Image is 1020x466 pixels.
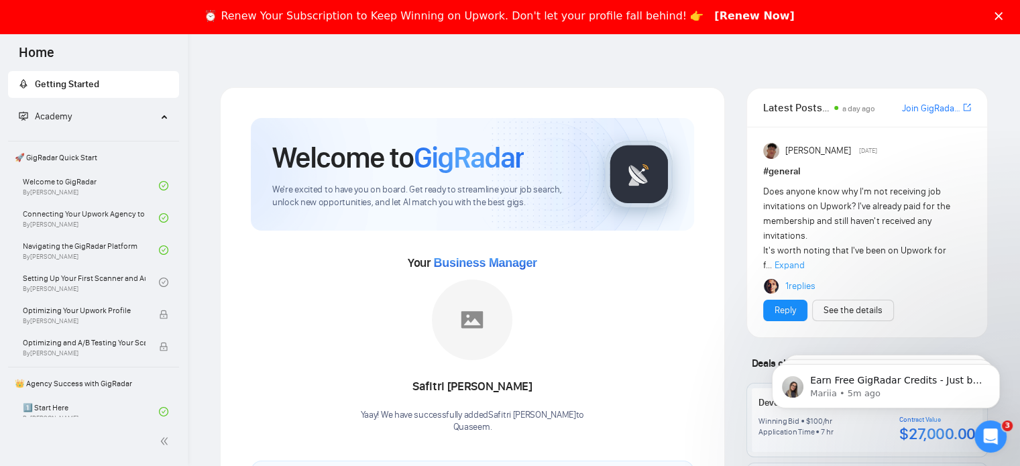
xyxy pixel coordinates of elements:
[785,280,815,293] a: 1replies
[159,278,168,287] span: check-circle
[159,310,168,319] span: lock
[746,351,928,375] span: Deals closed by similar GigRadar users
[19,111,28,121] span: fund-projection-screen
[160,434,173,448] span: double-left
[23,268,159,297] a: Setting Up Your First Scanner and Auto-BidderBy[PERSON_NAME]
[361,421,585,434] p: Quaseem .
[23,349,146,357] span: By [PERSON_NAME]
[859,145,877,157] span: [DATE]
[23,171,159,200] a: Welcome to GigRadarBy[PERSON_NAME]
[272,139,524,176] h1: Welcome to
[763,186,950,271] span: Does anyone know why I'm not receiving job invitations on Upwork? I've already paid for the membe...
[159,245,168,255] span: check-circle
[763,164,971,179] h1: # general
[763,300,807,321] button: Reply
[23,235,159,265] a: Navigating the GigRadar PlatformBy[PERSON_NAME]
[606,141,673,208] img: gigradar-logo.png
[361,409,585,434] div: Yaay! We have successfully added Safitri [PERSON_NAME] to
[824,303,883,318] a: See the details
[812,300,894,321] button: See the details
[433,256,536,270] span: Business Manager
[763,99,830,116] span: Latest Posts from the GigRadar Community
[821,426,833,437] div: 7 hr
[159,342,168,351] span: lock
[23,203,159,233] a: Connecting Your Upwork Agency to GigRadarBy[PERSON_NAME]
[408,255,537,270] span: Your
[159,213,168,223] span: check-circle
[9,370,178,397] span: 👑 Agency Success with GigRadar
[35,111,72,122] span: Academy
[8,43,65,71] span: Home
[775,303,796,318] a: Reply
[414,139,524,176] span: GigRadar
[714,9,795,24] a: [Renew Now]
[361,375,585,398] div: Safitri [PERSON_NAME]
[159,407,168,416] span: check-circle
[963,102,971,113] span: export
[35,78,99,90] span: Getting Started
[785,143,850,158] span: [PERSON_NAME]
[752,336,1020,430] iframe: Intercom notifications message
[272,184,584,209] span: We're excited to have you on board. Get ready to streamline your job search, unlock new opportuni...
[963,101,971,114] a: export
[1002,420,1013,431] span: 3
[432,280,512,360] img: placeholder.png
[995,12,1008,20] div: Close
[842,104,875,113] span: a day ago
[902,101,960,116] a: Join GigRadar Slack Community
[9,144,178,171] span: 🚀 GigRadar Quick Start
[23,304,146,317] span: Optimizing Your Upwork Profile
[23,317,146,325] span: By [PERSON_NAME]
[8,71,179,98] li: Getting Started
[763,143,779,159] img: Randi Tovar
[23,336,146,349] span: Optimizing and A/B Testing Your Scanner for Better Results
[899,424,975,444] div: $27,000.00
[775,259,805,271] span: Expand
[758,426,814,437] div: Application Time
[23,397,159,426] a: 1️⃣ Start HereBy[PERSON_NAME]
[159,181,168,190] span: check-circle
[19,79,28,89] span: rocket
[204,9,703,23] div: ⏰ Renew Your Subscription to Keep Winning on Upwork. Don't let your profile fall behind! 👉
[19,111,72,122] span: Academy
[974,420,1007,453] iframe: Intercom live chat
